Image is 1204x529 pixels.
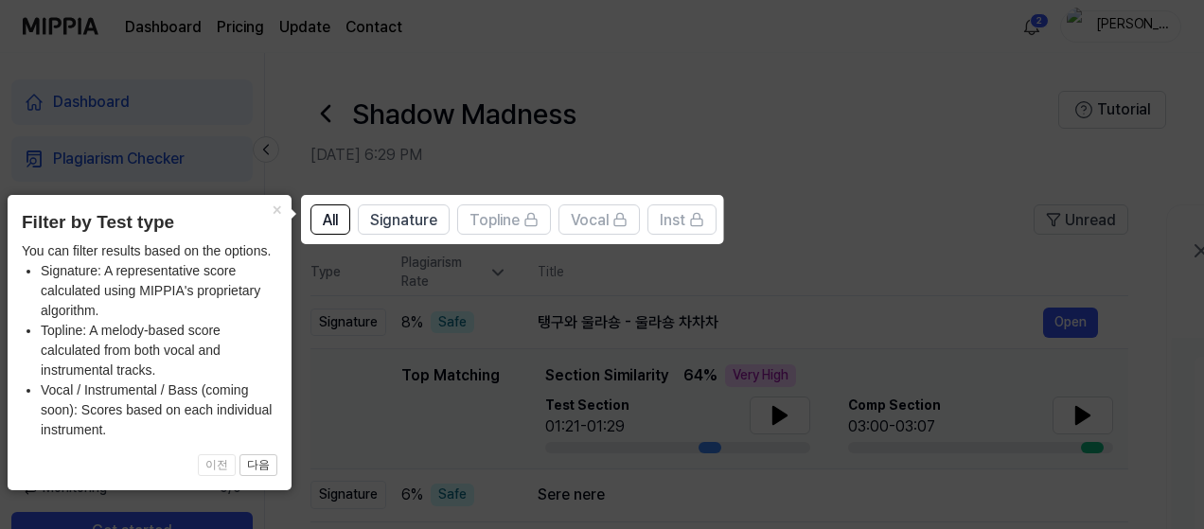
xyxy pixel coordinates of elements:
li: Vocal / Instrumental / Bass (coming soon): Scores based on each individual instrument. [41,380,277,440]
button: Inst [647,204,717,235]
span: Inst [660,209,685,232]
button: Close [261,195,292,221]
span: Topline [469,209,520,232]
li: Topline: A melody-based score calculated from both vocal and instrumental tracks. [41,321,277,380]
span: Signature [370,209,437,232]
div: You can filter results based on the options. [22,241,277,440]
button: Signature [358,204,450,235]
button: Topline [457,204,551,235]
button: All [310,204,350,235]
button: Vocal [558,204,640,235]
li: Signature: A representative score calculated using MIPPIA's proprietary algorithm. [41,261,277,321]
span: Vocal [571,209,609,232]
button: 다음 [239,454,277,477]
span: All [323,209,338,232]
header: Filter by Test type [22,209,277,237]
